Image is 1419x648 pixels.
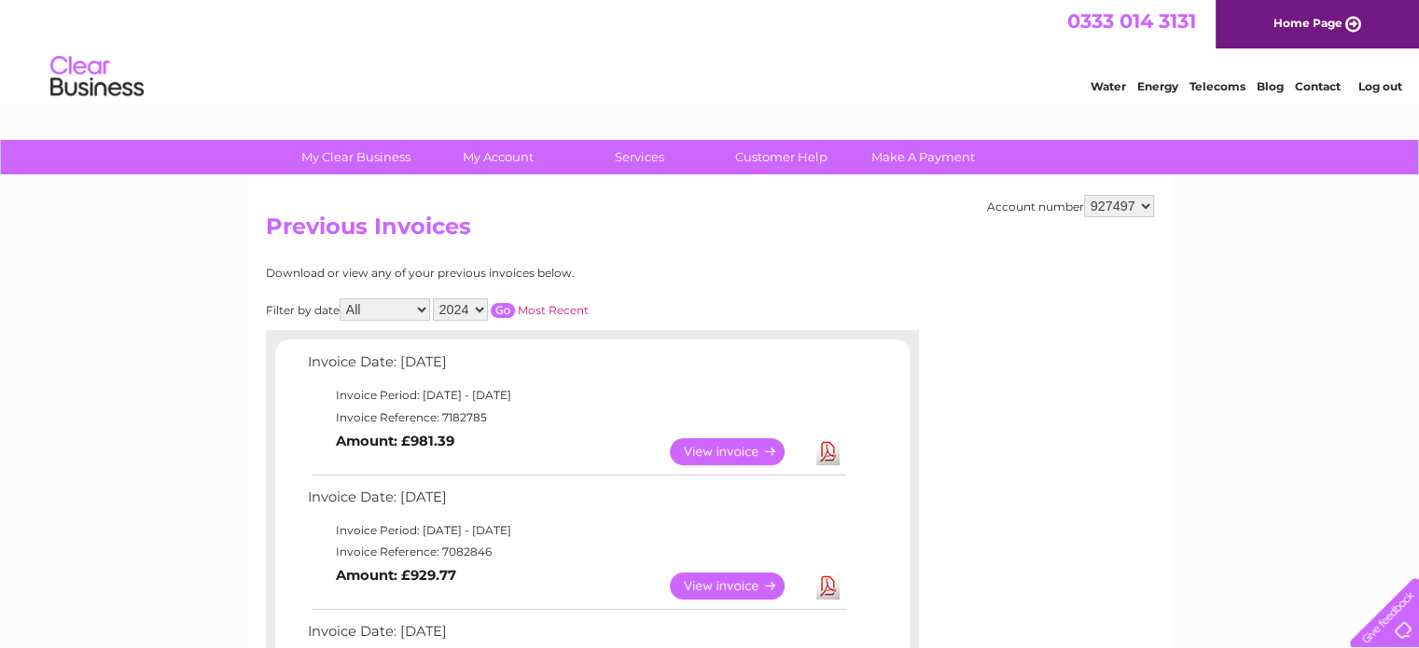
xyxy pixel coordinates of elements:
[987,195,1154,217] div: Account number
[270,10,1151,90] div: Clear Business is a trading name of Verastar Limited (registered in [GEOGRAPHIC_DATA] No. 3667643...
[336,433,454,449] b: Amount: £981.39
[1091,79,1126,93] a: Water
[421,140,575,174] a: My Account
[303,485,849,519] td: Invoice Date: [DATE]
[303,350,849,384] td: Invoice Date: [DATE]
[670,572,807,600] a: View
[266,214,1154,249] h2: Previous Invoices
[670,438,807,465] a: View
[816,572,840,600] a: Download
[704,140,858,174] a: Customer Help
[303,407,849,429] td: Invoice Reference: 7182785
[279,140,433,174] a: My Clear Business
[266,267,756,280] div: Download or view any of your previous invoices below.
[1067,9,1196,33] a: 0333 014 3131
[303,519,849,542] td: Invoice Period: [DATE] - [DATE]
[1357,79,1401,93] a: Log out
[846,140,1000,174] a: Make A Payment
[1137,79,1178,93] a: Energy
[1295,79,1341,93] a: Contact
[1189,79,1245,93] a: Telecoms
[303,384,849,407] td: Invoice Period: [DATE] - [DATE]
[336,567,456,584] b: Amount: £929.77
[816,438,840,465] a: Download
[49,48,145,105] img: logo.png
[1257,79,1284,93] a: Blog
[266,298,756,321] div: Filter by date
[563,140,716,174] a: Services
[303,541,849,563] td: Invoice Reference: 7082846
[518,303,589,317] a: Most Recent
